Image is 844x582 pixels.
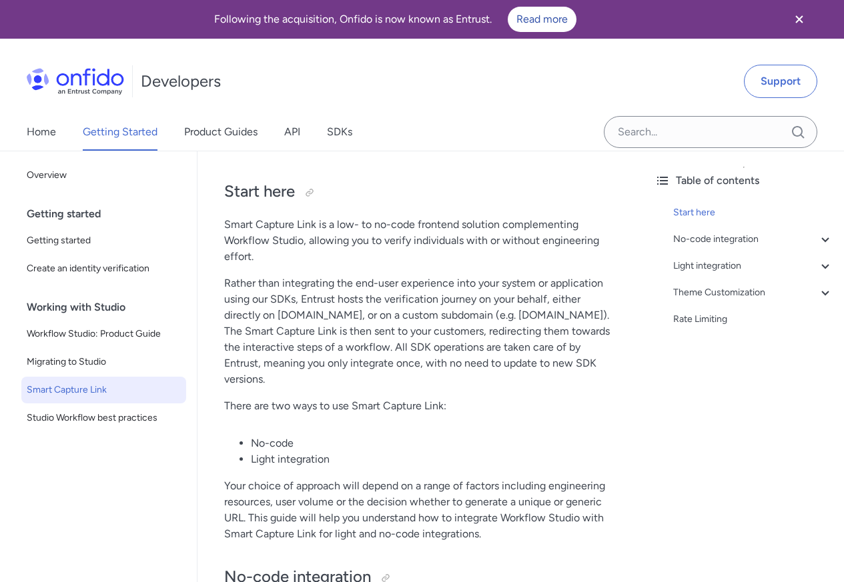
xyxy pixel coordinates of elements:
[744,65,817,98] a: Support
[224,275,617,387] p: Rather than integrating the end-user experience into your system or application using our SDKs, E...
[27,201,191,227] div: Getting started
[141,71,221,92] h1: Developers
[327,113,352,151] a: SDKs
[27,261,181,277] span: Create an identity verification
[21,377,186,403] a: Smart Capture Link
[27,68,124,95] img: Onfido Logo
[508,7,576,32] a: Read more
[21,227,186,254] a: Getting started
[16,7,775,32] div: Following the acquisition, Onfido is now known as Entrust.
[673,205,833,221] a: Start here
[224,181,617,203] h2: Start here
[27,326,181,342] span: Workflow Studio: Product Guide
[284,113,300,151] a: API
[27,410,181,426] span: Studio Workflow best practices
[791,11,807,27] svg: Close banner
[184,113,258,151] a: Product Guides
[27,233,181,249] span: Getting started
[251,435,617,451] li: No-code
[21,405,186,431] a: Studio Workflow best practices
[27,113,56,151] a: Home
[27,294,191,321] div: Working with Studio
[21,255,186,282] a: Create an identity verification
[224,398,617,414] p: There are two ways to use Smart Capture Link:
[21,321,186,347] a: Workflow Studio: Product Guide
[604,116,817,148] input: Onfido search input field
[655,173,833,189] div: Table of contents
[27,382,181,398] span: Smart Capture Link
[673,258,833,274] a: Light integration
[27,354,181,370] span: Migrating to Studio
[673,231,833,247] a: No-code integration
[673,311,833,327] a: Rate Limiting
[21,162,186,189] a: Overview
[251,451,617,467] li: Light integration
[224,217,617,265] p: Smart Capture Link is a low- to no-code frontend solution complementing Workflow Studio, allowing...
[673,285,833,301] a: Theme Customization
[224,478,617,542] p: Your choice of approach will depend on a range of factors including engineering resources, user v...
[83,113,157,151] a: Getting Started
[775,3,824,36] button: Close banner
[27,167,181,183] span: Overview
[21,349,186,375] a: Migrating to Studio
